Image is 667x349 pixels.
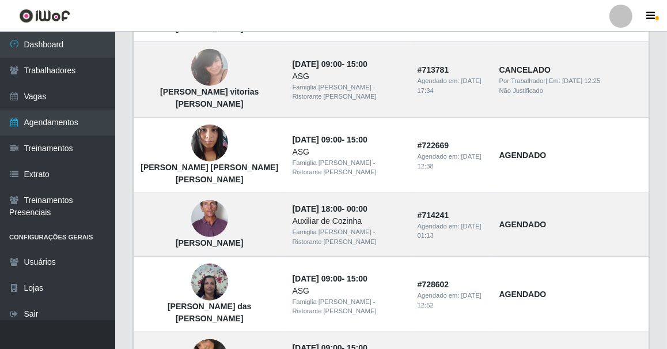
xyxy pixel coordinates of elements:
[141,163,278,184] strong: [PERSON_NAME] [PERSON_NAME] [PERSON_NAME]
[499,65,551,74] strong: CANCELADO
[499,86,642,96] div: Não Justificado
[418,77,482,94] time: [DATE] 17:34
[176,238,243,247] strong: [PERSON_NAME]
[347,135,367,144] time: 15:00
[499,290,547,299] strong: AGENDADO
[191,43,228,92] img: Maria das vitorias oliveira
[499,77,545,84] span: Por: Trabalhador
[292,297,403,317] div: Famiglia [PERSON_NAME] - Ristorante [PERSON_NAME]
[418,222,486,241] div: Agendado em:
[499,76,642,86] div: | Em:
[160,87,259,108] strong: [PERSON_NAME] vitorias [PERSON_NAME]
[499,151,547,160] strong: AGENDADO
[292,70,403,82] div: ASG
[292,285,403,297] div: ASG
[418,292,482,309] time: [DATE] 12:52
[347,204,367,213] time: 00:00
[347,274,367,283] time: 15:00
[292,204,342,213] time: [DATE] 18:00
[292,135,342,144] time: [DATE] 09:00
[418,280,449,289] strong: # 728602
[292,146,403,158] div: ASG
[418,76,486,96] div: Agendado em:
[191,258,228,307] img: Luciana Pereira das Neves Silva
[292,158,403,178] div: Famiglia [PERSON_NAME] - Ristorante [PERSON_NAME]
[562,77,600,84] time: [DATE] 12:25
[418,141,449,150] strong: # 722669
[292,227,403,247] div: Famiglia [PERSON_NAME] - Ristorante [PERSON_NAME]
[292,82,403,102] div: Famiglia [PERSON_NAME] - Ristorante [PERSON_NAME]
[19,9,70,23] img: CoreUI Logo
[292,204,367,213] strong: -
[499,220,547,229] strong: AGENDADO
[292,215,403,227] div: Auxiliar de Cozinha
[292,135,367,144] strong: -
[347,59,367,69] time: 15:00
[292,59,367,69] strong: -
[418,291,486,310] div: Agendado em:
[418,65,449,74] strong: # 713781
[168,302,251,323] strong: [PERSON_NAME] das [PERSON_NAME]
[418,153,482,170] time: [DATE] 12:38
[418,211,449,220] strong: # 714241
[191,181,228,257] img: Jonas Batista Porpino
[292,274,342,283] time: [DATE] 09:00
[292,59,342,69] time: [DATE] 09:00
[191,119,228,168] img: Polyana Jordão Lopes da Silva
[418,152,486,171] div: Agendado em:
[292,274,367,283] strong: -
